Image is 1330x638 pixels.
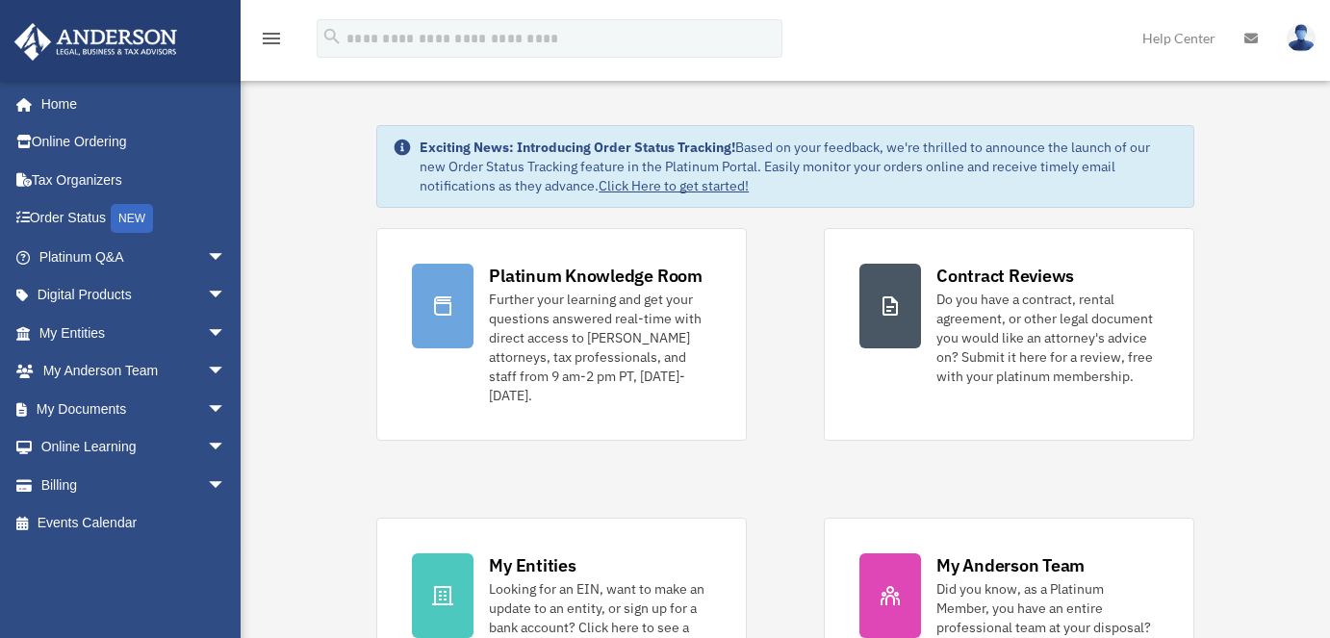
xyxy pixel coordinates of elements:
[207,238,245,277] span: arrow_drop_down
[13,199,255,239] a: Order StatusNEW
[13,123,255,162] a: Online Ordering
[13,504,255,543] a: Events Calendar
[111,204,153,233] div: NEW
[260,27,283,50] i: menu
[207,428,245,468] span: arrow_drop_down
[13,390,255,428] a: My Documentsarrow_drop_down
[13,314,255,352] a: My Entitiesarrow_drop_down
[489,553,575,577] div: My Entities
[489,264,703,288] div: Platinum Knowledge Room
[13,238,255,276] a: Platinum Q&Aarrow_drop_down
[936,290,1159,386] div: Do you have a contract, rental agreement, or other legal document you would like an attorney's ad...
[9,23,183,61] img: Anderson Advisors Platinum Portal
[420,138,1178,195] div: Based on your feedback, we're thrilled to announce the launch of our new Order Status Tracking fe...
[599,177,749,194] a: Click Here to get started!
[260,34,283,50] a: menu
[207,314,245,353] span: arrow_drop_down
[207,390,245,429] span: arrow_drop_down
[824,228,1194,441] a: Contract Reviews Do you have a contract, rental agreement, or other legal document you would like...
[13,428,255,467] a: Online Learningarrow_drop_down
[13,352,255,391] a: My Anderson Teamarrow_drop_down
[207,276,245,316] span: arrow_drop_down
[13,85,245,123] a: Home
[321,26,343,47] i: search
[13,161,255,199] a: Tax Organizers
[207,352,245,392] span: arrow_drop_down
[420,139,735,156] strong: Exciting News: Introducing Order Status Tracking!
[936,264,1074,288] div: Contract Reviews
[207,466,245,505] span: arrow_drop_down
[13,466,255,504] a: Billingarrow_drop_down
[376,228,747,441] a: Platinum Knowledge Room Further your learning and get your questions answered real-time with dire...
[13,276,255,315] a: Digital Productsarrow_drop_down
[1287,24,1316,52] img: User Pic
[489,290,711,405] div: Further your learning and get your questions answered real-time with direct access to [PERSON_NAM...
[936,553,1085,577] div: My Anderson Team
